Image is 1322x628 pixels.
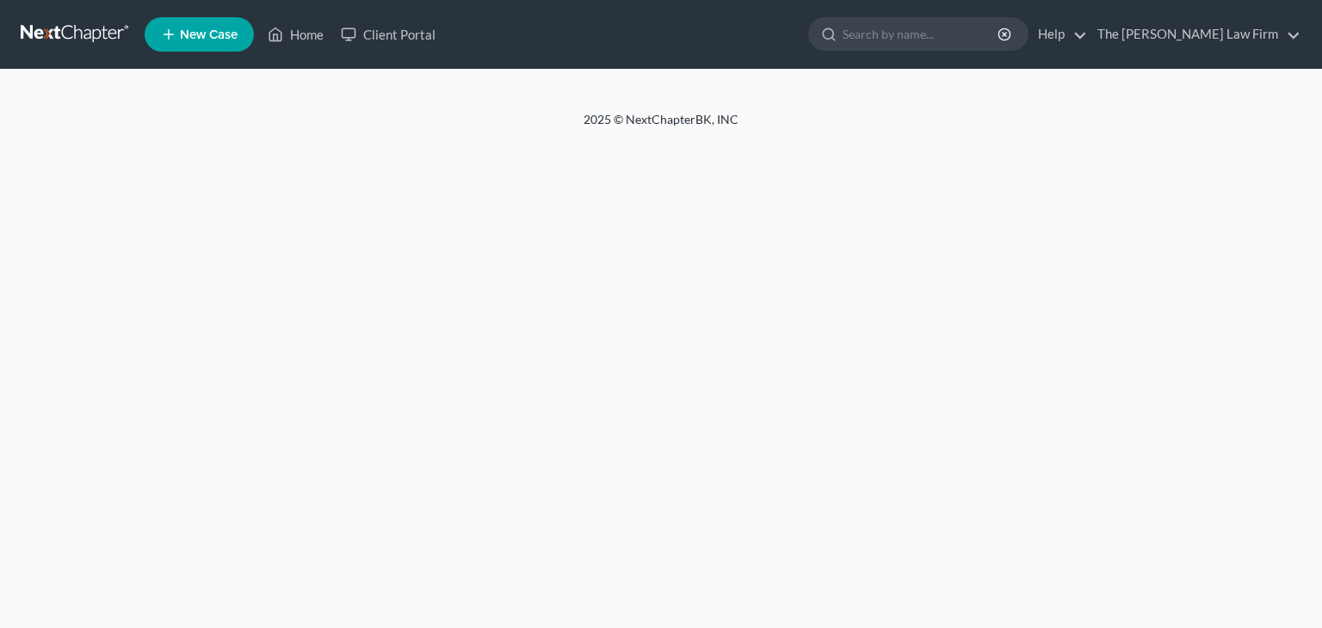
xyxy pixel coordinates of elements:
[1029,19,1087,50] a: Help
[843,18,1000,50] input: Search by name...
[1089,19,1300,50] a: The [PERSON_NAME] Law Firm
[259,19,332,50] a: Home
[170,111,1152,142] div: 2025 © NextChapterBK, INC
[332,19,444,50] a: Client Portal
[180,28,238,41] span: New Case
